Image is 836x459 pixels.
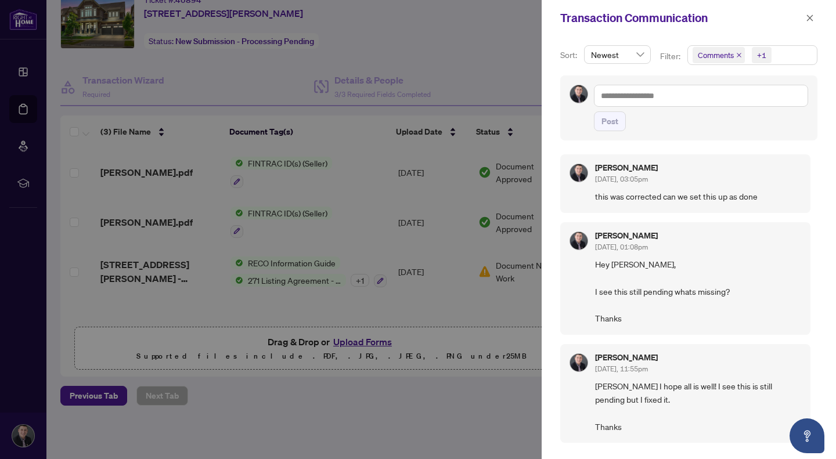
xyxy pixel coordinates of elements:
span: [DATE], 11:55pm [595,364,648,373]
span: Comments [693,47,745,63]
img: Profile Icon [570,354,588,371]
h5: [PERSON_NAME] [595,164,658,172]
span: this was corrected can we set this up as done [595,190,801,203]
div: Transaction Communication [560,9,802,27]
h5: [PERSON_NAME] [595,353,658,362]
button: Open asap [790,418,824,453]
span: Hey [PERSON_NAME], I see this still pending whats missing? Thanks [595,258,801,326]
span: close [806,14,814,22]
span: [DATE], 03:05pm [595,175,648,183]
p: Sort: [560,49,579,62]
span: close [736,52,742,58]
img: Profile Icon [570,85,588,103]
h5: [PERSON_NAME] [595,232,658,240]
img: Profile Icon [570,232,588,250]
span: [PERSON_NAME] I hope all is well! I see this is still pending but I fixed it. Thanks [595,380,801,434]
button: Post [594,111,626,131]
img: Profile Icon [570,164,588,182]
span: Comments [698,49,734,61]
span: [DATE], 01:08pm [595,243,648,251]
div: +1 [757,49,766,61]
p: Filter: [660,50,682,63]
span: Newest [591,46,644,63]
